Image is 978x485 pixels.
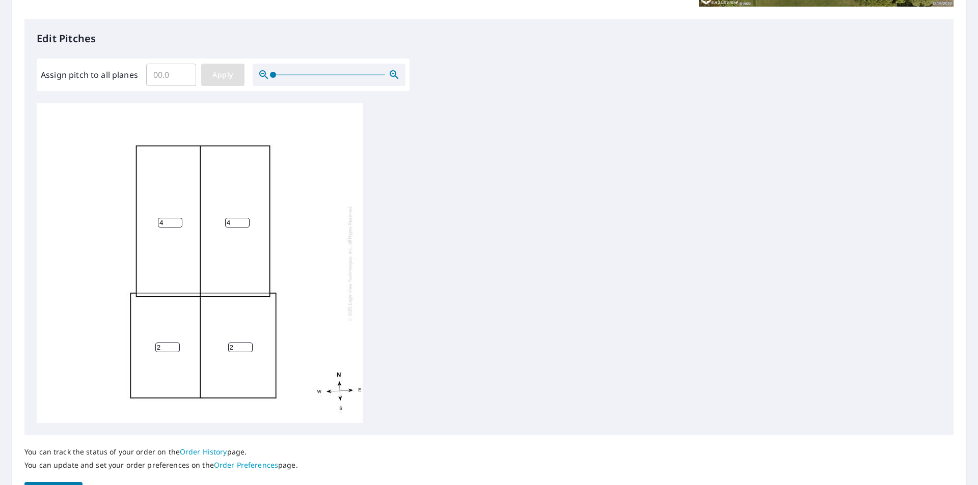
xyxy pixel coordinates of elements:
p: You can track the status of your order on the page. [24,447,298,457]
button: Apply [201,64,244,86]
p: You can update and set your order preferences on the page. [24,461,298,470]
label: Assign pitch to all planes [41,69,138,81]
a: Order Preferences [214,460,278,470]
a: Order History [180,447,227,457]
span: Apply [209,69,236,81]
input: 00.0 [146,61,196,89]
p: Edit Pitches [37,31,941,46]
